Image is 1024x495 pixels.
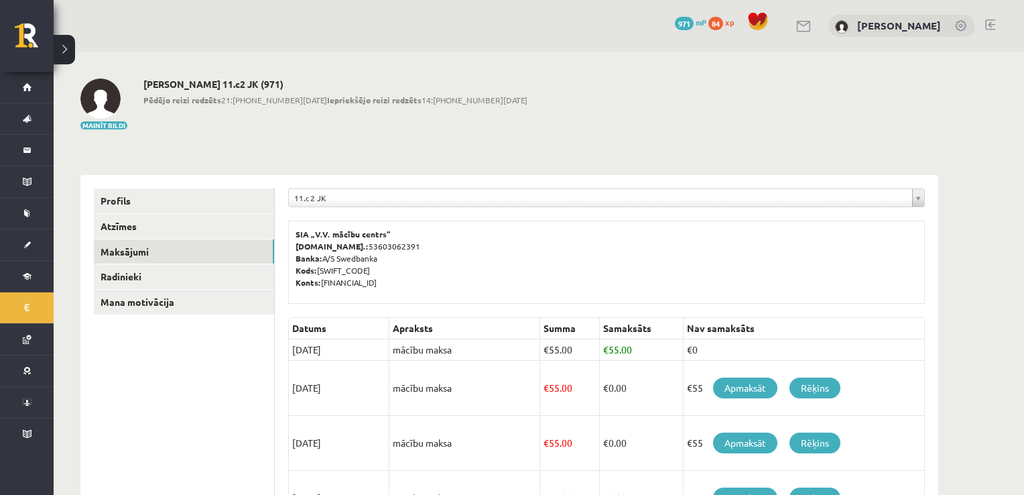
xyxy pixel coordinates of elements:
b: SIA „V.V. mācību centrs” [296,229,391,239]
td: 55.00 [540,339,600,361]
b: Kods: [296,265,317,276]
h2: [PERSON_NAME] 11.c2 JK (971) [143,78,527,90]
a: 84 xp [708,17,741,27]
th: Summa [540,318,600,339]
td: [DATE] [289,361,389,416]
a: Apmaksāt [713,433,777,453]
th: Apraksts [389,318,540,339]
b: Konts: [296,277,321,288]
td: mācību maksa [389,416,540,471]
a: 11.c2 JK [289,189,924,207]
span: 971 [675,17,694,30]
img: Rolands Rozītis [80,78,121,119]
a: Profils [94,188,274,213]
a: Mana motivācija [94,290,274,315]
span: 84 [708,17,723,30]
th: Samaksāts [599,318,683,339]
span: € [603,437,609,449]
button: Mainīt bildi [80,121,127,129]
span: mP [696,17,706,27]
td: €55 [683,416,924,471]
td: mācību maksa [389,339,540,361]
span: xp [725,17,734,27]
td: 0.00 [599,416,683,471]
span: 21:[PHONE_NUMBER][DATE] 14:[PHONE_NUMBER][DATE] [143,94,527,106]
a: 971 mP [675,17,706,27]
td: [DATE] [289,339,389,361]
a: Maksājumi [94,239,274,264]
a: Apmaksāt [713,378,777,398]
a: Radinieki [94,264,274,289]
td: mācību maksa [389,361,540,416]
a: Rēķins [789,433,840,453]
b: Iepriekšējo reizi redzēts [327,95,422,105]
b: Pēdējo reizi redzēts [143,95,221,105]
td: 55.00 [599,339,683,361]
img: Rolands Rozītis [835,20,848,34]
td: €0 [683,339,924,361]
p: 53603062391 A/S Swedbanka [SWIFT_CODE] [FINANCIAL_ID] [296,228,917,288]
span: € [543,343,549,355]
span: € [603,343,609,355]
span: 11.c2 JK [294,189,907,207]
td: [DATE] [289,416,389,471]
b: Banka: [296,253,322,264]
th: Nav samaksāts [683,318,924,339]
th: Datums [289,318,389,339]
span: € [543,382,549,394]
span: € [603,382,609,394]
td: 0.00 [599,361,683,416]
a: Rīgas 1. Tālmācības vidusskola [15,23,54,57]
b: [DOMAIN_NAME].: [296,241,369,252]
td: 55.00 [540,361,600,416]
td: 55.00 [540,416,600,471]
td: €55 [683,361,924,416]
span: € [543,437,549,449]
a: Rēķins [789,378,840,398]
a: [PERSON_NAME] [857,19,941,32]
a: Atzīmes [94,214,274,239]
